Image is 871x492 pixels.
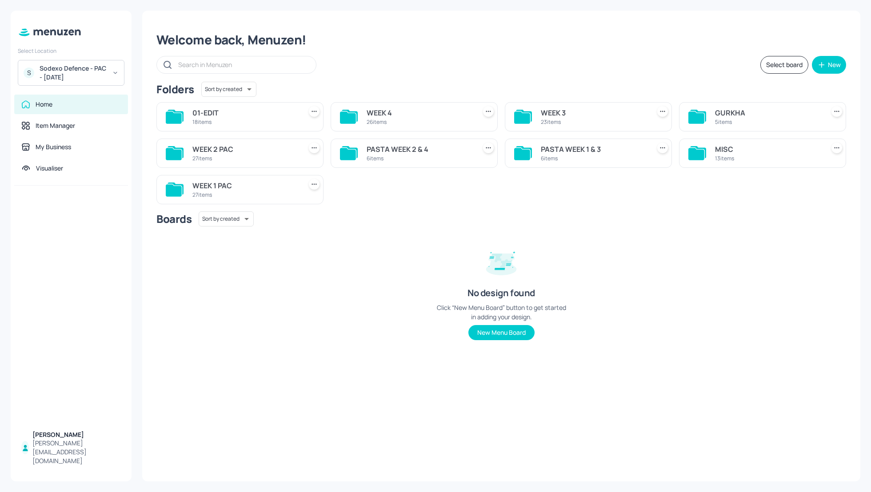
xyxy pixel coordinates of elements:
div: Visualiser [36,164,63,173]
div: 13 items [715,155,821,162]
div: No design found [467,287,535,299]
div: Sort by created [201,80,256,98]
div: GURKHA [715,107,821,118]
div: 6 items [367,155,472,162]
div: WEEK 4 [367,107,472,118]
div: Home [36,100,52,109]
div: PASTA WEEK 2 & 4 [367,144,472,155]
div: PASTA WEEK 1 & 3 [541,144,647,155]
div: 27 items [192,155,298,162]
div: 26 items [367,118,472,126]
div: S [24,67,34,78]
button: New [812,56,846,74]
div: Select Location [18,47,124,55]
div: 23 items [541,118,647,126]
div: Welcome back, Menuzen! [156,32,846,48]
div: WEEK 2 PAC [192,144,298,155]
div: 27 items [192,191,298,198]
div: [PERSON_NAME][EMAIL_ADDRESS][DOMAIN_NAME] [32,439,121,465]
div: 01-EDIT [192,107,298,118]
div: Boards [156,212,192,226]
div: 18 items [192,118,298,126]
div: Sodexo Defence - PAC - [DATE] [40,64,107,82]
div: WEEK 3 [541,107,647,118]
div: My Business [36,143,71,151]
div: [PERSON_NAME] [32,430,121,439]
button: New Menu Board [468,325,535,340]
div: MISC [715,144,821,155]
div: WEEK 1 PAC [192,180,298,191]
div: Folders [156,82,194,96]
div: Sort by created [199,210,254,228]
div: 5 items [715,118,821,126]
div: Click “New Menu Board” button to get started in adding your design. [435,303,568,321]
img: design-empty [479,239,523,283]
input: Search in Menuzen [178,58,307,71]
div: Item Manager [36,121,75,130]
button: Select board [760,56,808,74]
div: 6 items [541,155,647,162]
div: New [828,62,841,68]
